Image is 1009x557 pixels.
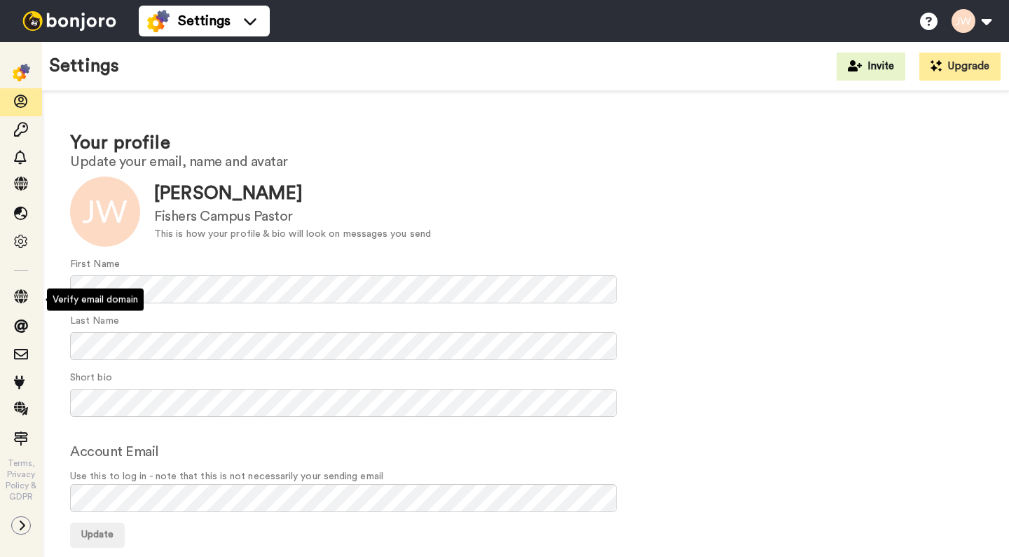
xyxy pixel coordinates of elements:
button: Update [70,523,125,548]
div: [PERSON_NAME] [154,181,431,207]
img: settings-colored.svg [147,10,170,32]
span: Settings [178,11,231,31]
label: Account Email [70,441,159,462]
span: Update [81,530,114,539]
h1: Your profile [70,133,981,153]
img: bj-logo-header-white.svg [17,11,122,31]
span: Use this to log in - note that this is not necessarily your sending email [70,469,981,484]
img: settings-colored.svg [13,64,30,81]
button: Invite [837,53,905,81]
button: Upgrade [919,53,1001,81]
label: First Name [70,257,120,272]
div: This is how your profile & bio will look on messages you send [154,227,431,242]
h1: Settings [49,56,119,76]
span: Verify email domain [53,295,138,305]
label: Short bio [70,371,112,385]
div: Fishers Campus Pastor [154,207,431,227]
h2: Update your email, name and avatar [70,154,981,170]
label: Last Name [70,314,119,329]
